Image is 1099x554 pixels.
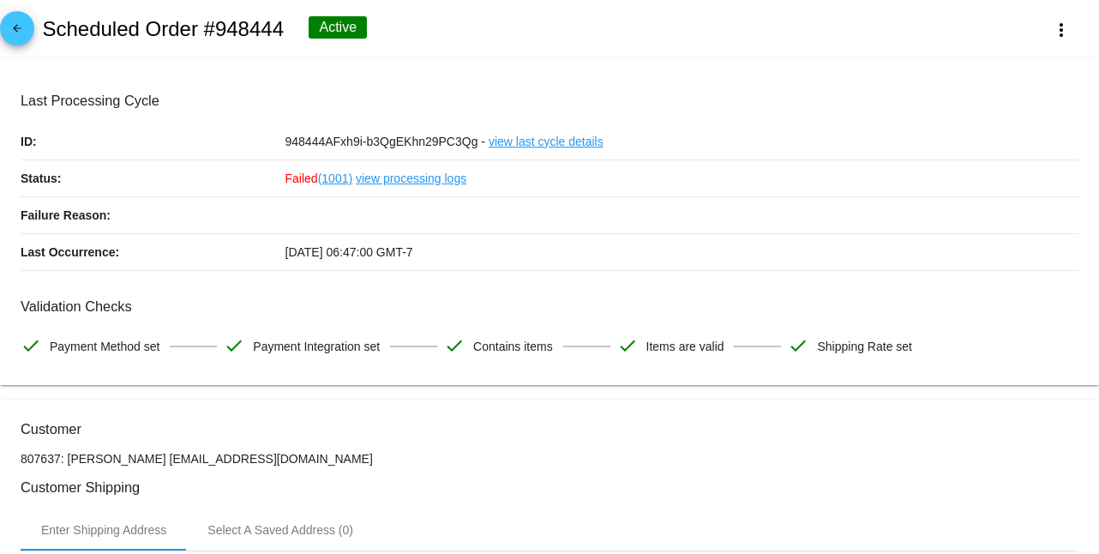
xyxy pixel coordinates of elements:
[285,245,413,259] span: [DATE] 06:47:00 GMT-7
[42,17,284,41] h2: Scheduled Order #948444
[285,135,485,148] span: 948444AFxh9i-b3QgEKhn29PC3Qg -
[21,93,1078,109] h3: Last Processing Cycle
[788,335,808,356] mat-icon: check
[356,160,466,196] a: view processing logs
[646,328,724,364] span: Items are valid
[1051,20,1072,40] mat-icon: more_vert
[309,16,367,39] div: Active
[617,335,638,356] mat-icon: check
[21,234,285,270] p: Last Occurrence:
[253,328,380,364] span: Payment Integration set
[21,479,1078,496] h3: Customer Shipping
[473,328,553,364] span: Contains items
[21,421,1078,437] h3: Customer
[21,160,285,196] p: Status:
[224,335,244,356] mat-icon: check
[444,335,465,356] mat-icon: check
[21,452,1078,466] p: 807637: [PERSON_NAME] [EMAIL_ADDRESS][DOMAIN_NAME]
[41,523,166,537] div: Enter Shipping Address
[50,328,159,364] span: Payment Method set
[21,197,285,233] p: Failure Reason:
[21,335,41,356] mat-icon: check
[7,22,27,43] mat-icon: arrow_back
[318,160,352,196] a: (1001)
[21,123,285,160] p: ID:
[207,523,353,537] div: Select A Saved Address (0)
[21,298,1078,315] h3: Validation Checks
[489,123,604,160] a: view last cycle details
[817,328,912,364] span: Shipping Rate set
[285,172,353,185] span: Failed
